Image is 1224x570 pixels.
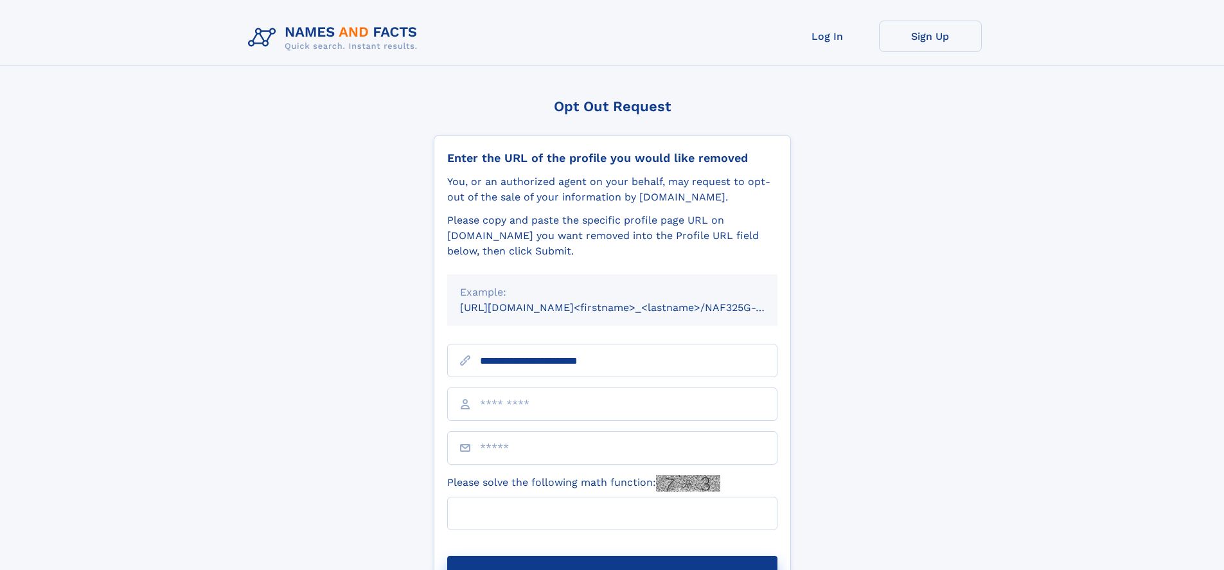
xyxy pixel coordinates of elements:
a: Log In [776,21,879,52]
small: [URL][DOMAIN_NAME]<firstname>_<lastname>/NAF325G-xxxxxxxx [460,301,802,314]
div: Enter the URL of the profile you would like removed [447,151,777,165]
div: Opt Out Request [434,98,791,114]
img: Logo Names and Facts [243,21,428,55]
div: Please copy and paste the specific profile page URL on [DOMAIN_NAME] you want removed into the Pr... [447,213,777,259]
a: Sign Up [879,21,982,52]
label: Please solve the following math function: [447,475,720,492]
div: You, or an authorized agent on your behalf, may request to opt-out of the sale of your informatio... [447,174,777,205]
div: Example: [460,285,765,300]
